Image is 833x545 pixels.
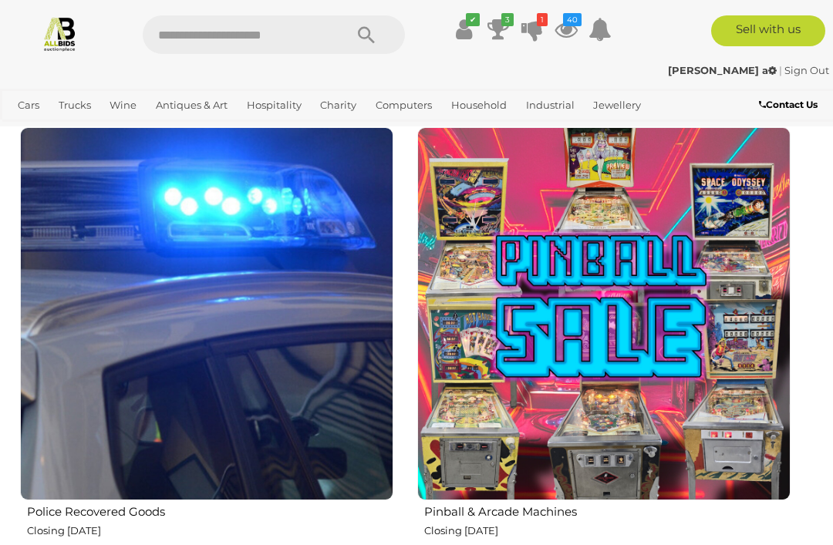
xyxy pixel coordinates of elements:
[417,127,791,500] img: Pinball & Arcade Machines
[466,13,480,26] i: ✔
[110,118,232,143] a: [GEOGRAPHIC_DATA]
[445,93,513,118] a: Household
[759,96,821,113] a: Contact Us
[27,502,393,519] h2: Police Recovered Goods
[52,93,97,118] a: Trucks
[20,127,393,500] img: Police Recovered Goods
[328,15,405,54] button: Search
[241,93,308,118] a: Hospitality
[314,93,363,118] a: Charity
[42,15,78,52] img: Allbids.com.au
[759,99,818,110] b: Contact Us
[711,15,826,46] a: Sell with us
[668,64,777,76] strong: [PERSON_NAME] a
[668,64,779,76] a: [PERSON_NAME] a
[487,15,510,43] a: 3
[27,522,393,540] p: Closing [DATE]
[424,502,791,519] h2: Pinball & Arcade Machines
[779,64,782,76] span: |
[784,64,829,76] a: Sign Out
[520,93,581,118] a: Industrial
[587,93,647,118] a: Jewellery
[537,13,548,26] i: 1
[555,15,578,43] a: 40
[150,93,234,118] a: Antiques & Art
[369,93,438,118] a: Computers
[424,522,791,540] p: Closing [DATE]
[563,13,582,26] i: 40
[501,13,514,26] i: 3
[12,93,46,118] a: Cars
[12,118,53,143] a: Office
[60,118,104,143] a: Sports
[521,15,544,43] a: 1
[103,93,143,118] a: Wine
[453,15,476,43] a: ✔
